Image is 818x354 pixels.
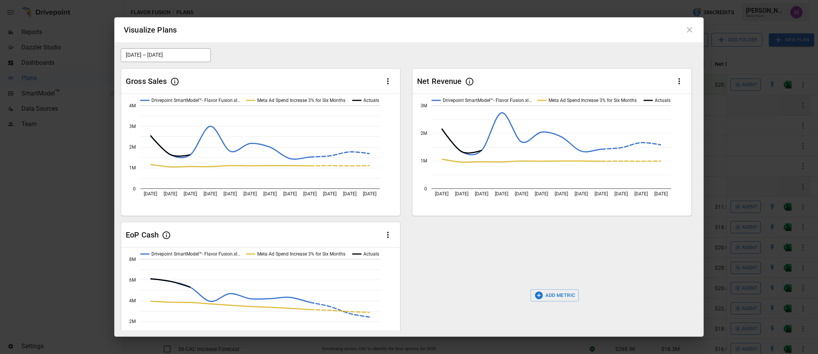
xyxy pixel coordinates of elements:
text: [DATE] [323,191,337,197]
div: Net Revenue [417,76,462,86]
text: [DATE] [283,191,297,197]
text: [DATE] [204,191,217,197]
text: [DATE] [223,191,237,197]
text: Actuals [363,98,379,103]
text: [DATE] [495,191,508,197]
text: [DATE] [144,191,157,197]
text: Actuals [655,98,670,103]
text: 6M [129,277,136,283]
svg: A chart. [121,94,396,216]
text: 2M [420,131,427,136]
text: 2M [129,144,136,150]
text: Drivepoint SmartModel™- Flavor Fusion.xl… [151,98,240,103]
svg: A chart. [412,94,688,216]
text: [DATE] [303,191,317,197]
text: 0 [133,186,136,192]
button: [DATE] – [DATE] [121,48,211,62]
text: 2M [129,319,136,324]
text: Meta Ad Spend Increase 3% for Six Months [549,98,637,103]
button: ADD METRIC [531,289,579,302]
text: [DATE] [614,191,628,197]
text: [DATE] [455,191,468,197]
text: 8M [129,257,136,262]
div: Visualize Plans [124,24,177,36]
text: [DATE] [575,191,588,197]
text: 4M [129,103,136,108]
text: 4M [129,298,136,303]
text: [DATE] [435,191,448,197]
text: 0 [424,186,427,192]
div: Gross Sales [126,76,167,86]
text: [DATE] [243,191,257,197]
div: EoP Cash [126,230,159,240]
text: [DATE] [654,191,668,197]
text: Actuals [363,251,379,257]
text: Meta Ad Spend Increase 3% for Six Months [257,251,345,257]
text: Drivepoint SmartModel™- Flavor Fusion.xl… [443,98,532,103]
text: 3M [420,103,427,108]
text: [DATE] [535,191,548,197]
text: 3M [129,124,136,129]
text: [DATE] [555,191,568,197]
text: [DATE] [263,191,277,197]
text: 1M [420,159,427,164]
text: [DATE] [363,191,376,197]
text: [DATE] [634,191,648,197]
text: [DATE] [184,191,197,197]
text: [DATE] [515,191,528,197]
text: [DATE] [475,191,488,197]
text: [DATE] [343,191,356,197]
text: 1M [129,166,136,171]
text: [DATE] [595,191,608,197]
text: Drivepoint SmartModel™- Flavor Fusion.xl… [151,251,240,257]
text: [DATE] [164,191,177,197]
text: Meta Ad Spend Increase 3% for Six Months [257,98,345,103]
